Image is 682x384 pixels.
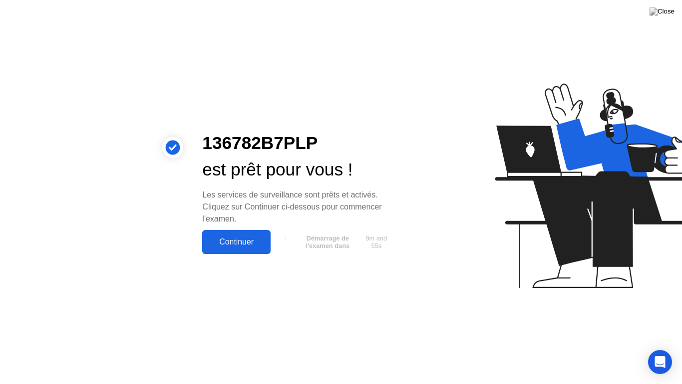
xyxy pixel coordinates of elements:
[202,130,393,156] div: 136782B7PLP
[648,350,672,374] div: Open Intercom Messenger
[276,232,393,251] button: Démarrage de l'examen dans9m and 55s
[205,237,268,246] div: Continuer
[363,234,389,249] span: 9m and 55s
[202,189,393,225] div: Les services de surveillance sont prêts et activés. Cliquez sur Continuer ci-dessous pour commenc...
[202,230,271,254] button: Continuer
[202,156,393,183] div: est prêt pour vous !
[650,7,675,15] img: Close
